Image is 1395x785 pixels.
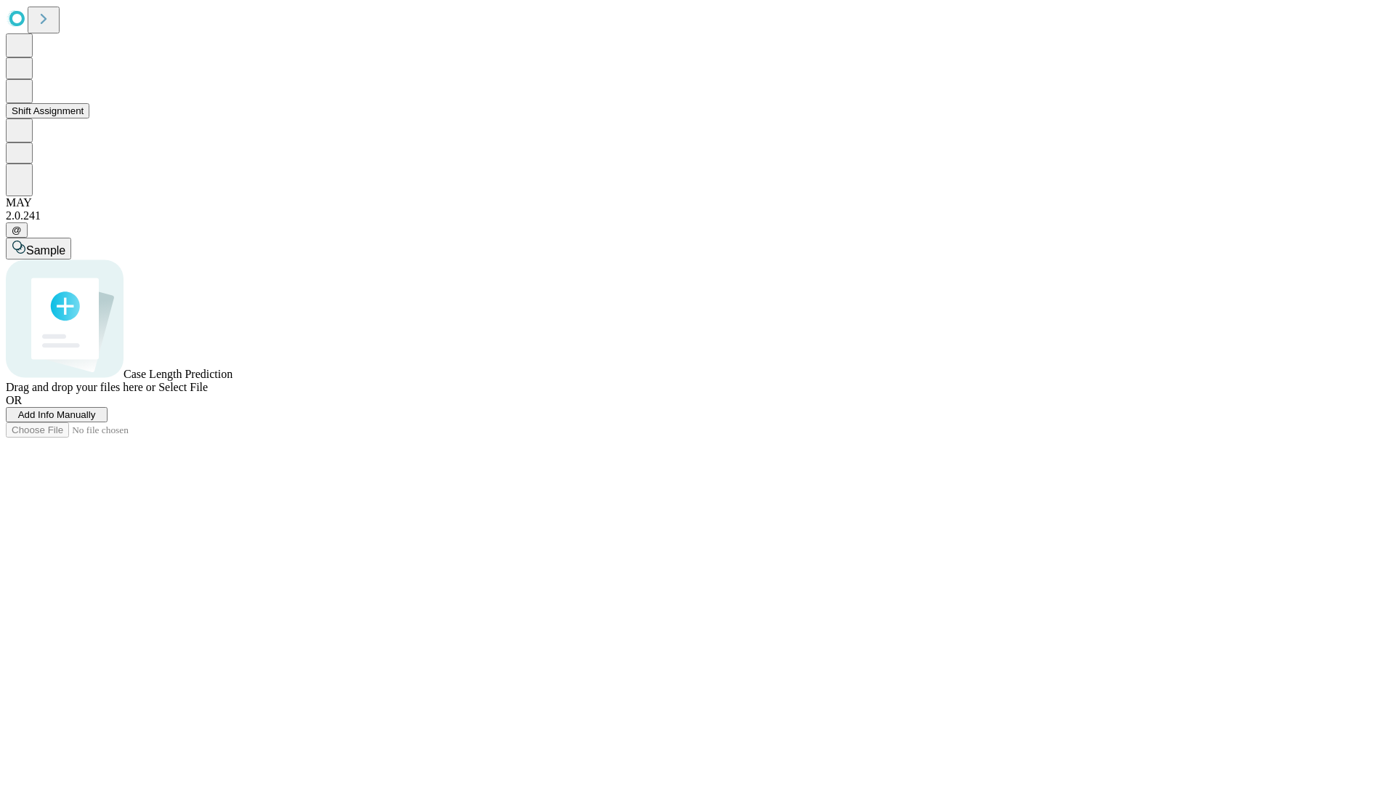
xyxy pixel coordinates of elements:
[26,244,65,257] span: Sample
[6,103,89,118] button: Shift Assignment
[18,409,96,420] span: Add Info Manually
[6,407,108,422] button: Add Info Manually
[6,238,71,259] button: Sample
[124,368,232,380] span: Case Length Prediction
[6,394,22,406] span: OR
[6,381,155,393] span: Drag and drop your files here or
[12,225,22,235] span: @
[6,209,1389,222] div: 2.0.241
[6,222,28,238] button: @
[6,196,1389,209] div: MAY
[158,381,208,393] span: Select File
